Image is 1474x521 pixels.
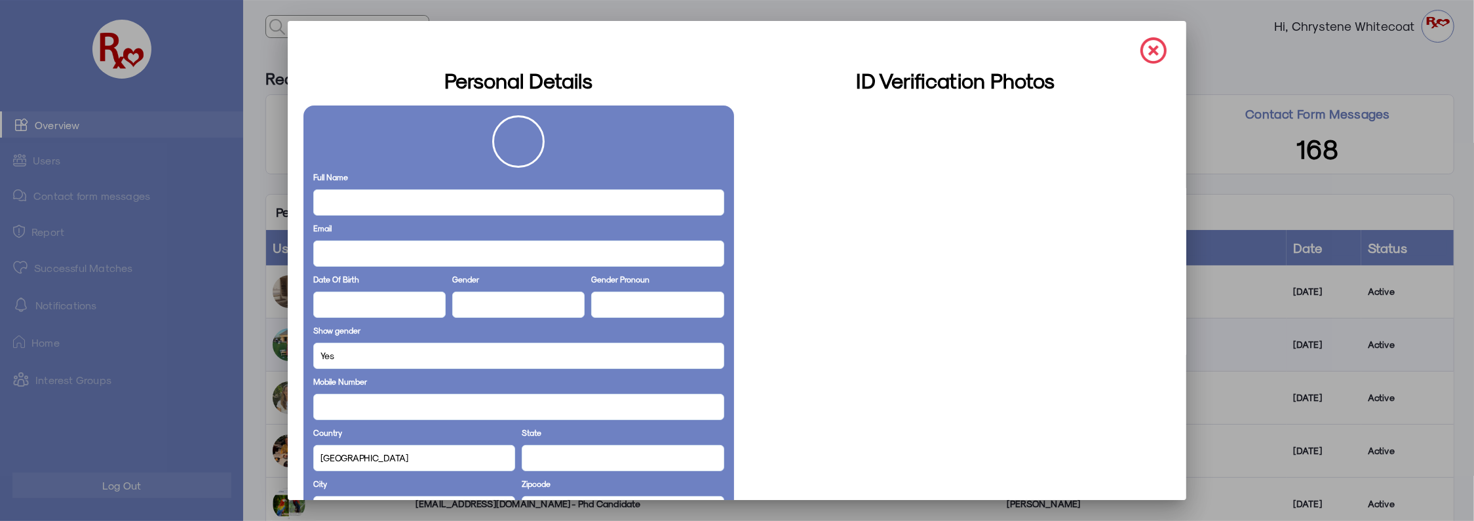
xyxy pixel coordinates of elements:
[320,451,408,465] span: [GEOGRAPHIC_DATA]
[313,478,327,490] label: City
[313,222,332,234] label: Email
[320,349,334,362] span: Yes
[313,273,359,285] label: Date Of Birth
[313,427,342,438] label: Country
[856,64,1055,96] h3: ID Verification Photos
[522,427,541,438] label: State
[452,273,479,285] label: Gender
[444,64,592,96] h3: Personal Details
[522,478,551,490] label: Zipcode
[313,171,348,183] label: Full Name
[313,324,360,336] label: Show gender
[313,376,367,387] label: Mobile Number
[591,273,650,285] label: Gender Pronoun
